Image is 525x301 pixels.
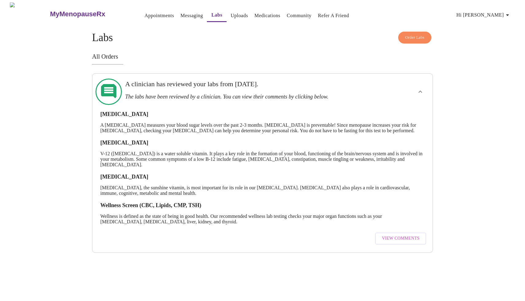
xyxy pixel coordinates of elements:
[100,122,425,133] p: A [MEDICAL_DATA] measures your blood sugar levels over the past 2-3 months. [MEDICAL_DATA] is pre...
[100,174,425,180] h3: [MEDICAL_DATA]
[92,32,433,44] h4: Labs
[413,84,428,99] button: show more
[228,10,251,22] button: Uploads
[284,10,314,22] button: Community
[375,233,426,245] button: View Comments
[100,202,425,209] h3: Wellness Screen (CBC, Lipids, CMP, TSH)
[457,11,511,19] span: Hi [PERSON_NAME]
[100,140,425,146] h3: [MEDICAL_DATA]
[92,53,433,60] h3: All Orders
[211,11,222,19] a: Labs
[316,10,352,22] button: Refer a Friend
[100,214,425,225] p: Wellness is defined as the state of being in good health. Our recommended wellness lab testing ch...
[145,11,174,20] a: Appointments
[454,9,514,21] button: Hi [PERSON_NAME]
[231,11,248,20] a: Uploads
[207,9,227,22] button: Labs
[100,185,425,196] p: [MEDICAL_DATA], the sunshine vitamin, is most important for its role in our [MEDICAL_DATA]. [MEDI...
[255,11,280,20] a: Medications
[374,230,428,248] a: View Comments
[10,2,49,25] img: MyMenopauseRx Logo
[100,111,425,118] h3: [MEDICAL_DATA]
[287,11,312,20] a: Community
[252,10,283,22] button: Medications
[318,11,349,20] a: Refer a Friend
[142,10,177,22] button: Appointments
[178,10,205,22] button: Messaging
[100,151,425,168] p: V-12 ([MEDICAL_DATA]) is a water soluble vitamin. It plays a key role in the formation of your bl...
[49,3,130,25] a: MyMenopauseRx
[181,11,203,20] a: Messaging
[382,235,419,242] span: View Comments
[125,94,367,100] h3: The labs have been reviewed by a clinician. You can view their comments by clicking below.
[398,32,432,44] button: Order Labs
[125,80,367,88] h3: A clinician has reviewed your labs from [DATE].
[405,34,425,41] span: Order Labs
[50,10,105,18] h3: MyMenopauseRx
